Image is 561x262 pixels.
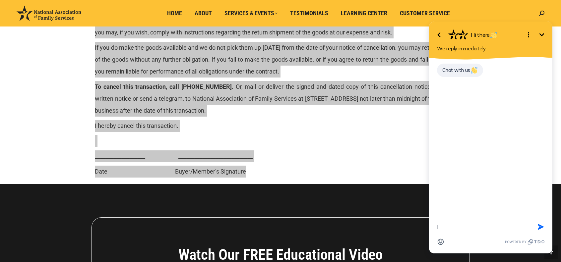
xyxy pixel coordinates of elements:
span: Home [167,10,182,17]
span: Services & Events [224,10,278,17]
p: Date Buyer/Member’s Signature [95,166,466,178]
p: ___________________ ____________________________ [95,150,466,162]
iframe: Tidio Chat [420,15,561,262]
p: If you cancel, you must make available, at your residence in substantially as good condition as w... [95,15,466,38]
a: Learning Center [336,7,392,20]
p: If you do make the goods available and we do not pick them up [DATE] from the date of your notice... [95,42,466,78]
span: About [195,10,212,17]
p: I hereby cancel this transaction. [95,120,466,132]
strong: To cancel this transaction, call [PHONE_NUMBER] [95,83,232,90]
a: Customer Service [395,7,455,20]
a: Testimonials [285,7,333,20]
span: Learning Center [341,10,387,17]
a: Home [162,7,187,20]
p: . Or, mail or deliver the signed and dated copy of this cancellation notice or any other written ... [95,81,466,117]
a: About [190,7,217,20]
span: Testimonials [290,10,328,17]
span: Customer Service [400,10,450,17]
img: National Association of Family Services [17,6,81,21]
